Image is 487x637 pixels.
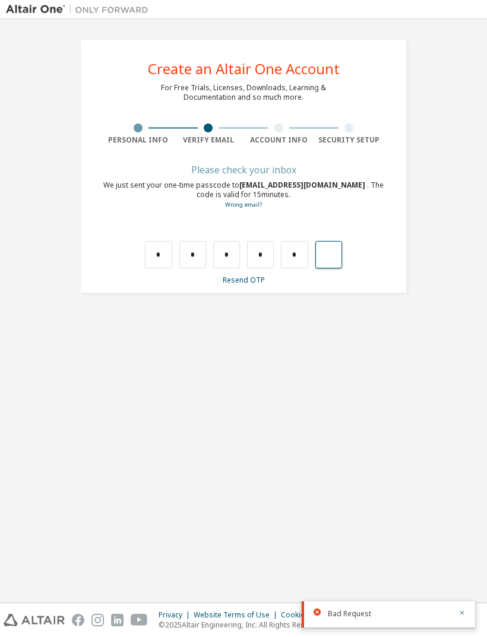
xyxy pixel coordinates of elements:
[223,275,265,285] a: Resend OTP
[111,614,124,626] img: linkedin.svg
[159,610,194,620] div: Privacy
[161,83,326,102] div: For Free Trials, Licenses, Downloads, Learning & Documentation and so much more.
[194,610,281,620] div: Website Terms of Use
[314,135,385,145] div: Security Setup
[91,614,104,626] img: instagram.svg
[4,614,65,626] img: altair_logo.svg
[103,180,384,210] div: We just sent your one-time passcode to . The code is valid for 15 minutes.
[6,4,154,15] img: Altair One
[159,620,342,630] p: © 2025 Altair Engineering, Inc. All Rights Reserved.
[148,62,340,76] div: Create an Altair One Account
[239,180,367,190] span: [EMAIL_ADDRESS][DOMAIN_NAME]
[103,135,173,145] div: Personal Info
[225,201,262,208] a: Go back to the registration form
[328,609,371,619] span: Bad Request
[131,614,148,626] img: youtube.svg
[173,135,244,145] div: Verify Email
[103,166,384,173] div: Please check your inbox
[72,614,84,626] img: facebook.svg
[281,610,342,620] div: Cookie Consent
[243,135,314,145] div: Account Info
